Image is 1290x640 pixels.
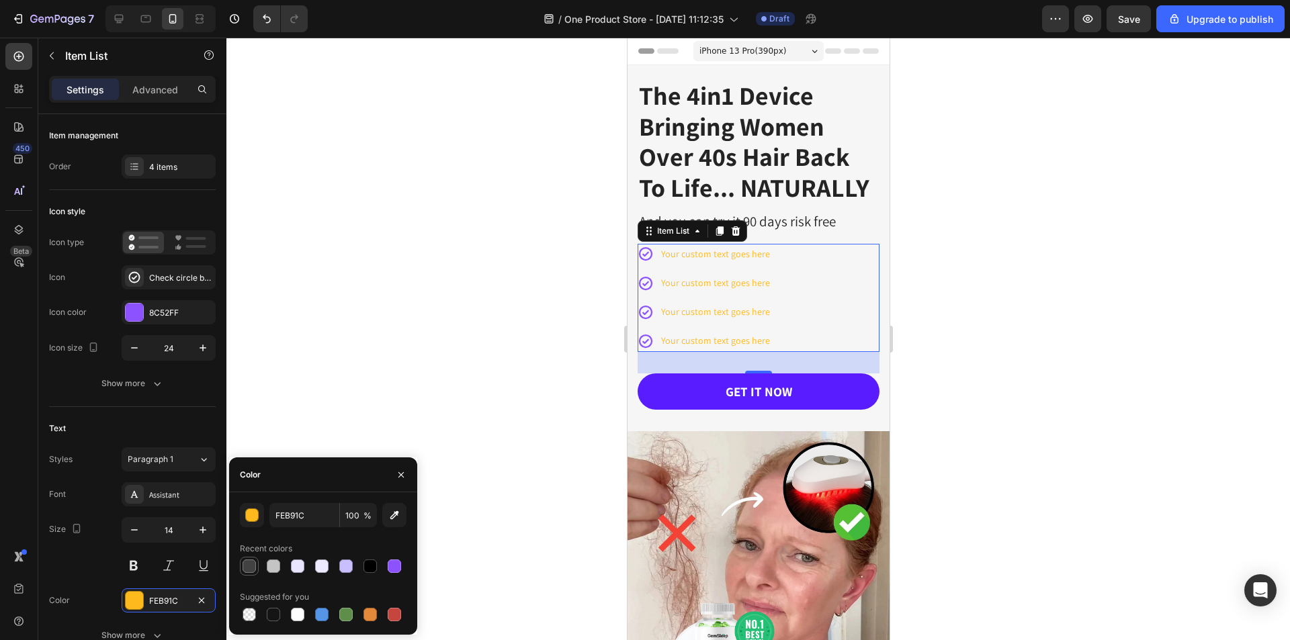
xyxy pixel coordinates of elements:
span: Draft [769,13,789,25]
p: The 4in1 Device Bringing Women Over 40s Hair Back To Life... NATURALLY [11,43,251,165]
div: Order [49,161,71,173]
div: Color [49,594,70,606]
div: Icon color [49,306,87,318]
div: Font [49,488,66,500]
div: Icon size [49,339,101,357]
button: Save [1107,5,1151,32]
button: 7 [5,5,100,32]
div: Undo/Redo [253,5,308,32]
div: Color [240,469,261,481]
span: Save [1118,13,1140,25]
p: And you can try it 90 days risk free [11,173,251,195]
p: Your custom text goes here [34,208,142,225]
p: Your custom text goes here [34,237,142,254]
p: Your custom text goes here [34,295,142,312]
div: Assistant [149,489,212,501]
div: 8C52FF [149,307,212,319]
div: Recent colors [240,543,292,555]
div: 450 [13,143,32,154]
span: / [558,12,562,26]
p: Item List [65,48,179,64]
input: Eg: FFFFFF [269,503,339,527]
div: Icon type [49,236,84,248]
div: Item management [49,130,118,142]
div: Upgrade to publish [1168,12,1273,26]
div: Text [49,422,66,435]
div: Check circle bold [149,272,212,284]
p: Settings [67,83,104,97]
iframe: Design area [628,38,890,640]
div: Icon [49,271,65,283]
div: Size [49,520,85,539]
div: Open Intercom Messenger [1244,574,1277,606]
div: Styles [49,453,73,465]
p: Your custom text goes here [34,266,142,283]
div: Rich Text Editor. Editing area: main [32,206,144,227]
div: Rich Text Editor. Editing area: main [32,235,144,256]
div: Icon style [49,205,85,218]
div: Suggested for you [240,591,309,603]
div: Item List [27,187,64,199]
button: Upgrade to publish [1156,5,1285,32]
button: Show more [49,371,216,396]
div: Rich Text Editor. Editing area: main [10,172,252,196]
div: Beta [10,246,32,257]
span: One Product Store - [DATE] 11:12:35 [564,12,724,26]
span: % [363,510,372,522]
div: Rich Text Editor. Editing area: main [32,264,144,285]
span: Paragraph 1 [128,453,173,465]
button: Paragraph 1 [122,447,216,471]
div: GET IT NOW [98,345,165,364]
div: 4 items [149,161,212,173]
div: FEB91C [149,595,188,607]
p: Advanced [132,83,178,97]
p: 7 [88,11,94,27]
div: Show more [101,377,164,390]
a: GET IT NOW [10,336,252,373]
div: Rich Text Editor. Editing area: main [32,293,144,314]
h1: Rich Text Editor. Editing area: main [10,42,252,167]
